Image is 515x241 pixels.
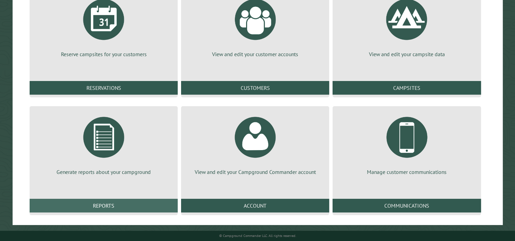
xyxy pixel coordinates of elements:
[30,81,178,95] a: Reservations
[341,112,472,176] a: Manage customer communications
[181,199,329,212] a: Account
[341,50,472,58] p: View and edit your campsite data
[341,168,472,176] p: Manage customer communications
[189,50,321,58] p: View and edit your customer accounts
[333,81,481,95] a: Campsites
[38,168,170,176] p: Generate reports about your campground
[189,168,321,176] p: View and edit your Campground Commander account
[333,199,481,212] a: Communications
[189,112,321,176] a: View and edit your Campground Commander account
[219,234,296,238] small: © Campground Commander LLC. All rights reserved.
[30,199,178,212] a: Reports
[38,112,170,176] a: Generate reports about your campground
[38,50,170,58] p: Reserve campsites for your customers
[181,81,329,95] a: Customers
